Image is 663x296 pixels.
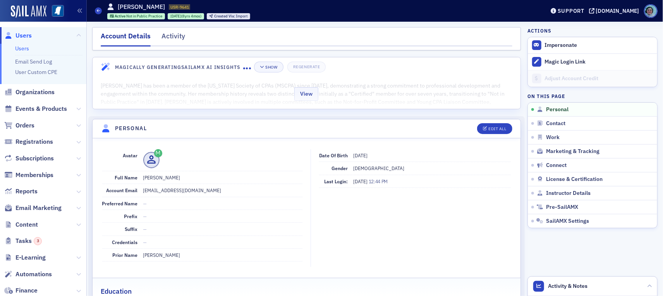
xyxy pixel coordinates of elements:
span: Subscriptions [15,154,54,163]
a: Active Not in Public Practice [110,14,163,19]
div: (8yrs 4mos) [170,14,201,19]
span: — [143,226,147,232]
span: Pre-SailAMX [546,204,578,211]
a: Users [4,31,32,40]
span: Events & Products [15,105,67,113]
a: Reports [4,187,38,196]
dd: [PERSON_NAME] [143,171,302,184]
span: Credentials [112,239,138,245]
button: [DOMAIN_NAME] [589,8,642,14]
button: Regenerate [287,62,326,72]
span: Prefix [124,213,138,219]
dd: [EMAIL_ADDRESS][DOMAIN_NAME] [143,184,302,196]
a: Content [4,220,38,229]
span: Automations [15,270,52,279]
div: Activity [161,31,185,45]
span: Date of Birth [319,152,348,158]
span: Email Marketing [15,204,62,212]
span: [DATE] [170,14,181,19]
img: SailAMX [52,5,64,17]
a: Tasks3 [4,237,42,245]
div: Support [558,7,584,14]
span: Preferred Name [102,200,138,207]
span: USR-9641 [170,4,189,10]
span: Prior Name [113,252,138,258]
span: Finance [15,286,38,295]
a: Registrations [4,138,53,146]
a: Subscriptions [4,154,54,163]
span: Account Email [106,187,138,193]
span: [DATE] [353,152,368,158]
span: Reports [15,187,38,196]
h1: [PERSON_NAME] [118,3,165,11]
div: Created Via: Import [207,13,250,19]
span: Work [546,134,560,141]
button: View [294,87,318,101]
a: Memberships [4,171,53,179]
a: Automations [4,270,52,279]
span: SailAMX Settings [546,218,589,225]
div: 2017-04-27 00:00:00 [168,13,204,19]
span: Full Name [115,174,138,181]
div: Account Details [101,31,151,46]
span: E-Learning [15,253,46,262]
h4: On this page [527,93,658,100]
a: Events & Products [4,105,67,113]
span: Instructor Details [546,190,591,197]
a: Email Marketing [4,204,62,212]
div: Active: Active: Not in Public Practice [107,13,165,19]
dd: [DEMOGRAPHIC_DATA] [353,162,511,174]
span: — [143,239,147,245]
a: Finance [4,286,38,295]
h4: Actions [527,27,551,34]
span: Avatar [123,152,138,158]
a: View Homepage [46,5,64,18]
a: Orders [4,121,34,130]
span: Orders [15,121,34,130]
button: Edit All [477,123,512,134]
button: Show [254,62,283,72]
div: Edit All [488,127,506,131]
span: Contact [546,120,565,127]
span: [DATE] [353,178,369,184]
h4: Personal [115,124,147,133]
span: Marketing & Tracking [546,148,599,155]
div: Adjust Account Credit [545,75,653,82]
span: Suffix [125,226,138,232]
div: [DOMAIN_NAME] [596,7,639,14]
a: User Custom CPE [15,69,57,76]
a: E-Learning [4,253,46,262]
h4: Magically Generating SailAMX AI Insights [115,64,243,71]
span: Not in Public Practice [126,14,162,19]
span: License & Certification [546,176,603,183]
span: — [143,213,147,219]
img: SailAMX [11,5,46,18]
span: Active [115,14,126,19]
span: Memberships [15,171,53,179]
a: Email Send Log [15,58,52,65]
span: Users [15,31,32,40]
div: Import [214,14,247,19]
button: Impersonate [545,42,577,49]
span: Last Login: [324,178,348,184]
span: Profile [644,4,658,18]
a: Organizations [4,88,55,96]
span: — [143,200,147,207]
span: Created Via : [214,14,236,19]
span: Tasks [15,237,42,245]
a: Adjust Account Credit [528,70,657,87]
span: Personal [546,106,569,113]
a: Users [15,45,29,52]
span: Registrations [15,138,53,146]
span: Gender [331,165,348,171]
button: Magic Login Link [528,53,657,70]
span: Organizations [15,88,55,96]
span: 12:44 PM [369,178,388,184]
span: Connect [546,162,567,169]
span: Activity & Notes [548,282,588,290]
div: Magic Login Link [545,59,653,65]
div: Show [265,65,277,69]
div: 3 [34,237,42,245]
dd: [PERSON_NAME] [143,249,302,261]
